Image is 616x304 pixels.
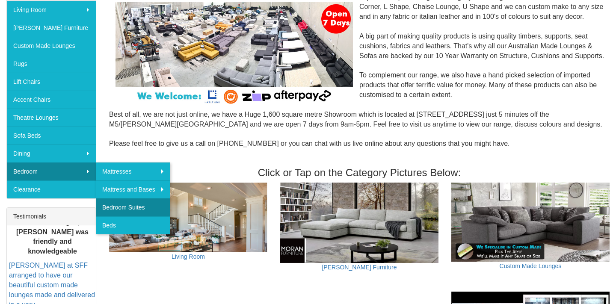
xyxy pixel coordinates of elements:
[7,37,96,55] a: Custom Made Lounges
[7,109,96,127] a: Theatre Lounges
[500,263,562,269] a: Custom Made Lounges
[109,167,610,178] h3: Click or Tap on the Category Pictures Below:
[7,208,96,225] div: Testimonials
[7,162,96,180] a: Bedroom
[280,183,438,263] img: Moran Furniture
[96,216,170,234] a: Beds
[451,183,610,262] img: Custom Made Lounges
[7,1,96,19] a: Living Room
[322,264,397,271] a: [PERSON_NAME] Furniture
[7,55,96,73] a: Rugs
[109,183,267,252] img: Living Room
[7,180,96,198] a: Clearance
[96,180,170,198] a: Mattress and Bases
[12,218,94,255] b: We love the lounges, and [PERSON_NAME] was friendly and knowledgeable
[96,162,170,180] a: Mattresses
[7,91,96,109] a: Accent Chairs
[96,198,170,216] a: Bedroom Suites
[7,127,96,145] a: Sofa Beds
[7,73,96,91] a: Lift Chairs
[7,19,96,37] a: [PERSON_NAME] Furniture
[172,253,205,260] a: Living Room
[7,145,96,162] a: Dining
